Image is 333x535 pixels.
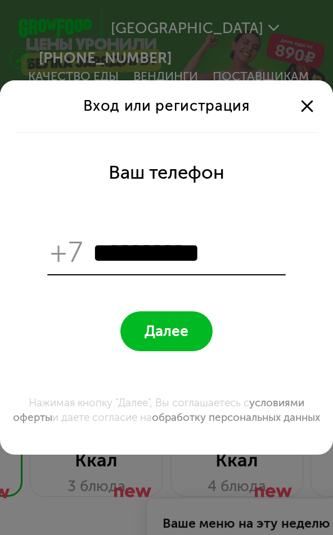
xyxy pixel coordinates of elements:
div: Ваш телефон [109,162,224,184]
span: Далее [145,323,188,340]
button: Далее [120,311,213,351]
a: обработку персональных данных [152,411,320,424]
span: Вход или регистрация [83,97,249,115]
span: +7 [51,235,83,270]
div: Нажимая кнопку "Далее", Вы соглашаетесь с и даете согласие на [11,396,322,425]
